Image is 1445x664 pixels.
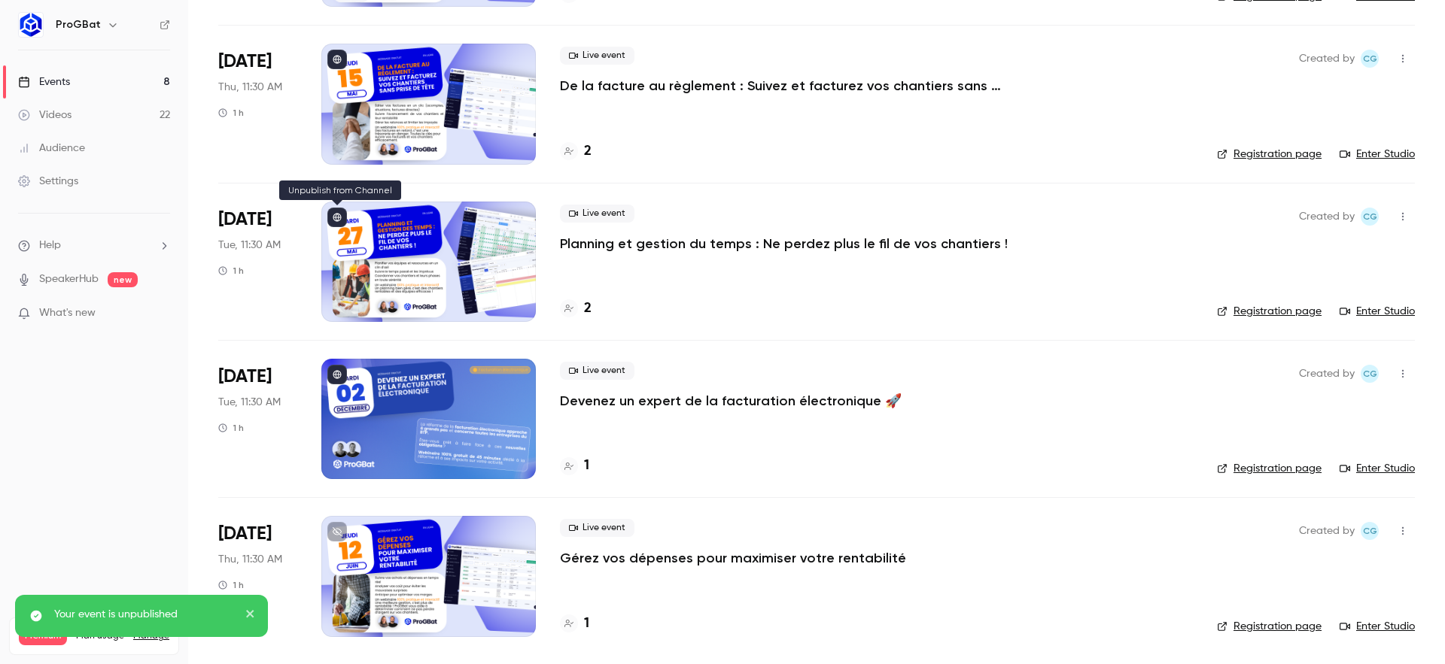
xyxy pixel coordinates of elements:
[584,141,592,162] h4: 2
[1340,461,1415,476] a: Enter Studio
[1217,304,1322,319] a: Registration page
[560,456,589,476] a: 1
[39,271,99,287] a: SpeakerHub
[218,202,297,322] div: Nov 25 Tue, 11:30 AM (Europe/Paris)
[152,307,170,320] iframe: Noticeable Trigger
[560,392,902,410] a: Devenez un expert de la facturation électronique 🚀
[39,238,61,253] span: Help
[560,205,634,223] span: Live event
[218,579,244,591] div: 1 h
[56,17,101,32] h6: ProGBat
[218,50,272,74] span: [DATE]
[560,235,1008,253] a: Planning et gestion du temps : Ne perdez plus le fil de vos chantiers !
[218,552,282,567] span: Thu, 11:30 AM
[1217,619,1322,634] a: Registration page
[1217,461,1322,476] a: Registration page
[560,519,634,537] span: Live event
[1299,50,1355,68] span: Created by
[218,265,244,277] div: 1 h
[1340,304,1415,319] a: Enter Studio
[39,305,96,321] span: What's new
[18,238,170,253] li: help-dropdown-opener
[560,614,589,634] a: 1
[1217,147,1322,162] a: Registration page
[1363,208,1377,226] span: CG
[560,299,592,319] a: 2
[1361,208,1379,226] span: Charles Gallard
[218,365,272,389] span: [DATE]
[218,238,281,253] span: Tue, 11:30 AM
[1363,50,1377,68] span: CG
[560,362,634,380] span: Live event
[1299,522,1355,540] span: Created by
[1299,208,1355,226] span: Created by
[1363,365,1377,383] span: CG
[1361,50,1379,68] span: Charles Gallard
[1340,147,1415,162] a: Enter Studio
[54,607,235,622] p: Your event is unpublished
[18,141,85,156] div: Audience
[218,522,272,546] span: [DATE]
[18,108,71,123] div: Videos
[1299,365,1355,383] span: Created by
[560,141,592,162] a: 2
[560,549,906,567] a: Gérez vos dépenses pour maximiser votre rentabilité
[1361,522,1379,540] span: Charles Gallard
[18,74,70,89] div: Events
[584,456,589,476] h4: 1
[245,607,256,625] button: close
[19,13,43,37] img: ProGBat
[1340,619,1415,634] a: Enter Studio
[18,174,78,189] div: Settings
[218,44,297,164] div: Nov 13 Thu, 11:30 AM (Europe/Paris)
[218,516,297,636] div: Dec 4 Thu, 11:30 AM (Europe/Paris)
[584,299,592,319] h4: 2
[218,208,272,232] span: [DATE]
[218,422,244,434] div: 1 h
[1361,365,1379,383] span: Charles Gallard
[584,614,589,634] h4: 1
[218,359,297,479] div: Dec 2 Tue, 11:30 AM (Europe/Paris)
[108,272,138,287] span: new
[218,107,244,119] div: 1 h
[560,77,1011,95] a: De la facture au règlement : Suivez et facturez vos chantiers sans prise de tête
[1363,522,1377,540] span: CG
[560,47,634,65] span: Live event
[218,395,281,410] span: Tue, 11:30 AM
[218,80,282,95] span: Thu, 11:30 AM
